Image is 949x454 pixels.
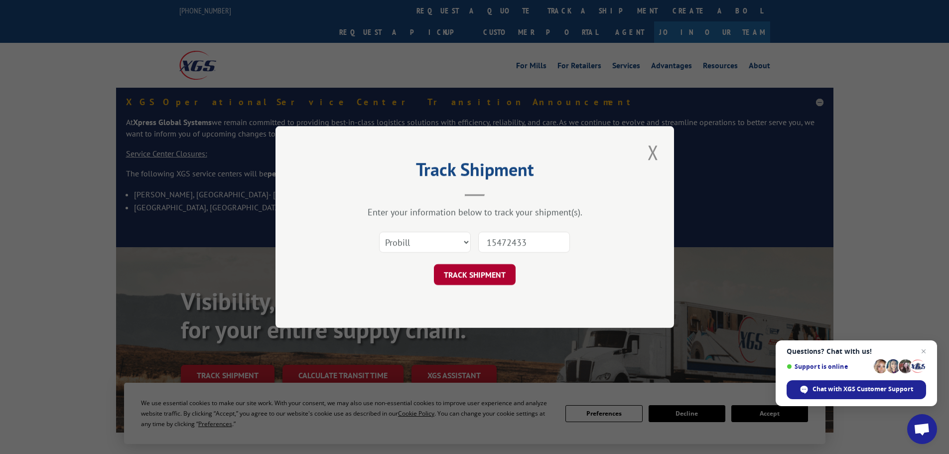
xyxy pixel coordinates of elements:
[907,414,937,444] a: Open chat
[434,264,516,285] button: TRACK SHIPMENT
[478,232,570,253] input: Number(s)
[787,380,926,399] span: Chat with XGS Customer Support
[787,347,926,355] span: Questions? Chat with us!
[787,363,870,370] span: Support is online
[645,139,662,166] button: Close modal
[813,385,913,394] span: Chat with XGS Customer Support
[325,162,624,181] h2: Track Shipment
[325,206,624,218] div: Enter your information below to track your shipment(s).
